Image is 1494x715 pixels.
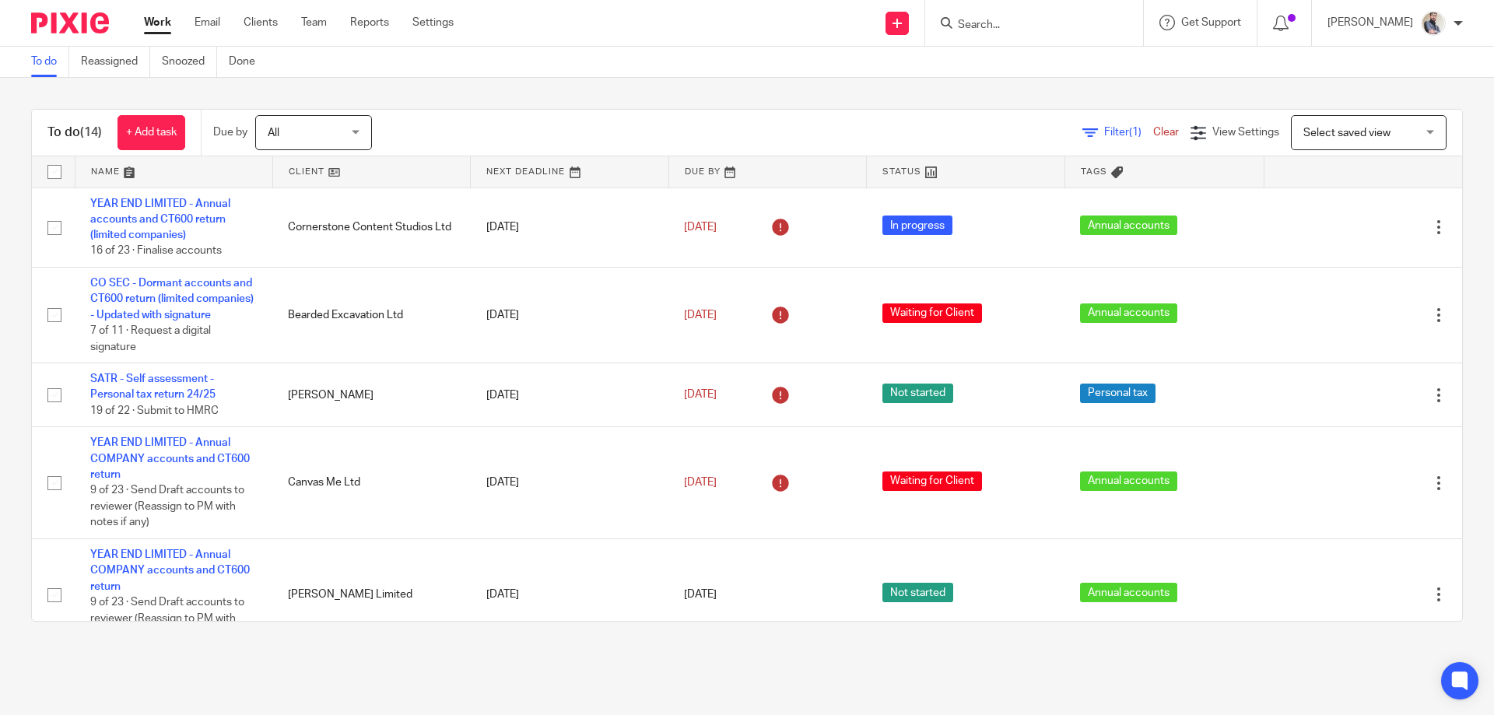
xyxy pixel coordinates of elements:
span: Annual accounts [1080,303,1177,323]
span: [DATE] [684,222,717,233]
span: Annual accounts [1080,583,1177,602]
span: [DATE] [684,390,717,401]
a: Team [301,15,327,30]
a: YEAR END LIMITED - Annual accounts and CT600 return (limited companies) [90,198,230,241]
a: Clear [1153,127,1179,138]
td: [DATE] [471,268,668,363]
span: Tags [1081,167,1107,176]
a: CO SEC - Dormant accounts and CT600 return (limited companies) - Updated with signature [90,278,254,321]
td: [DATE] [471,363,668,427]
td: [PERSON_NAME] Limited [272,538,470,650]
a: YEAR END LIMITED - Annual COMPANY accounts and CT600 return [90,437,250,480]
img: Pixie [31,12,109,33]
input: Search [956,19,1096,33]
span: 16 of 23 · Finalise accounts [90,246,222,257]
span: Select saved view [1303,128,1391,138]
a: Done [229,47,267,77]
a: Work [144,15,171,30]
p: Due by [213,124,247,140]
span: (1) [1129,127,1142,138]
span: Waiting for Client [882,471,982,491]
a: + Add task [117,115,185,150]
a: Settings [412,15,454,30]
p: [PERSON_NAME] [1327,15,1413,30]
img: Pixie%2002.jpg [1421,11,1446,36]
td: Bearded Excavation Ltd [272,268,470,363]
span: Get Support [1181,17,1241,28]
span: Annual accounts [1080,471,1177,491]
span: Annual accounts [1080,216,1177,235]
span: [DATE] [684,589,717,600]
td: Cornerstone Content Studios Ltd [272,188,470,268]
h1: To do [47,124,102,141]
span: 19 of 22 · Submit to HMRC [90,405,219,416]
a: Email [195,15,220,30]
td: [DATE] [471,188,668,268]
a: YEAR END LIMITED - Annual COMPANY accounts and CT600 return [90,549,250,592]
td: [DATE] [471,538,668,650]
a: SATR - Self assessment - Personal tax return 24/25 [90,373,216,400]
span: Not started [882,384,953,403]
span: [DATE] [684,310,717,321]
span: Personal tax [1080,384,1156,403]
span: [DATE] [684,477,717,488]
span: Not started [882,583,953,602]
span: 9 of 23 · Send Draft accounts to reviewer (Reassign to PM with notes if any) [90,597,244,640]
a: Reassigned [81,47,150,77]
a: To do [31,47,69,77]
span: Filter [1104,127,1153,138]
span: View Settings [1212,127,1279,138]
td: [PERSON_NAME] [272,363,470,427]
span: (14) [80,126,102,138]
a: Reports [350,15,389,30]
span: Waiting for Client [882,303,982,323]
a: Snoozed [162,47,217,77]
td: [DATE] [471,427,668,539]
a: Clients [244,15,278,30]
span: 7 of 11 · Request a digital signature [90,325,211,352]
span: All [268,128,279,138]
span: In progress [882,216,952,235]
span: 9 of 23 · Send Draft accounts to reviewer (Reassign to PM with notes if any) [90,485,244,528]
td: Canvas Me Ltd [272,427,470,539]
